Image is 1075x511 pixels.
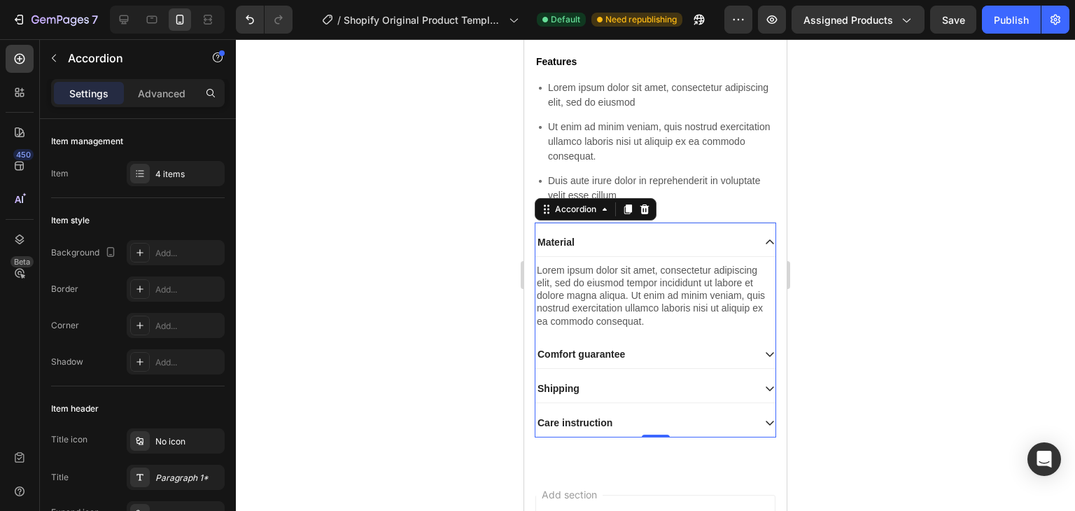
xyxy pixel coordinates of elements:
[982,6,1041,34] button: Publish
[138,86,185,101] p: Advanced
[51,402,99,415] div: Item header
[155,168,221,181] div: 4 items
[51,167,69,180] div: Item
[524,39,787,511] iframe: Design area
[6,6,104,34] button: 7
[930,6,976,34] button: Save
[92,11,98,28] p: 7
[51,214,90,227] div: Item style
[337,13,341,27] span: /
[344,13,503,27] span: Shopify Original Product Template
[605,13,677,26] span: Need republishing
[68,50,187,66] p: Accordion
[51,244,119,262] div: Background
[942,14,965,26] span: Save
[51,135,123,148] div: Item management
[155,283,221,296] div: Add...
[155,472,221,484] div: Paragraph 1*
[69,86,108,101] p: Settings
[51,433,87,446] div: Title icon
[155,356,221,369] div: Add...
[51,319,79,332] div: Corner
[10,256,34,267] div: Beta
[51,283,78,295] div: Border
[155,435,221,448] div: No icon
[994,13,1029,27] div: Publish
[236,6,293,34] div: Undo/Redo
[155,247,221,260] div: Add...
[13,149,34,160] div: 450
[51,471,69,484] div: Title
[803,13,893,27] span: Assigned Products
[792,6,925,34] button: Assigned Products
[155,320,221,332] div: Add...
[51,356,83,368] div: Shadow
[551,13,580,26] span: Default
[1027,442,1061,476] div: Open Intercom Messenger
